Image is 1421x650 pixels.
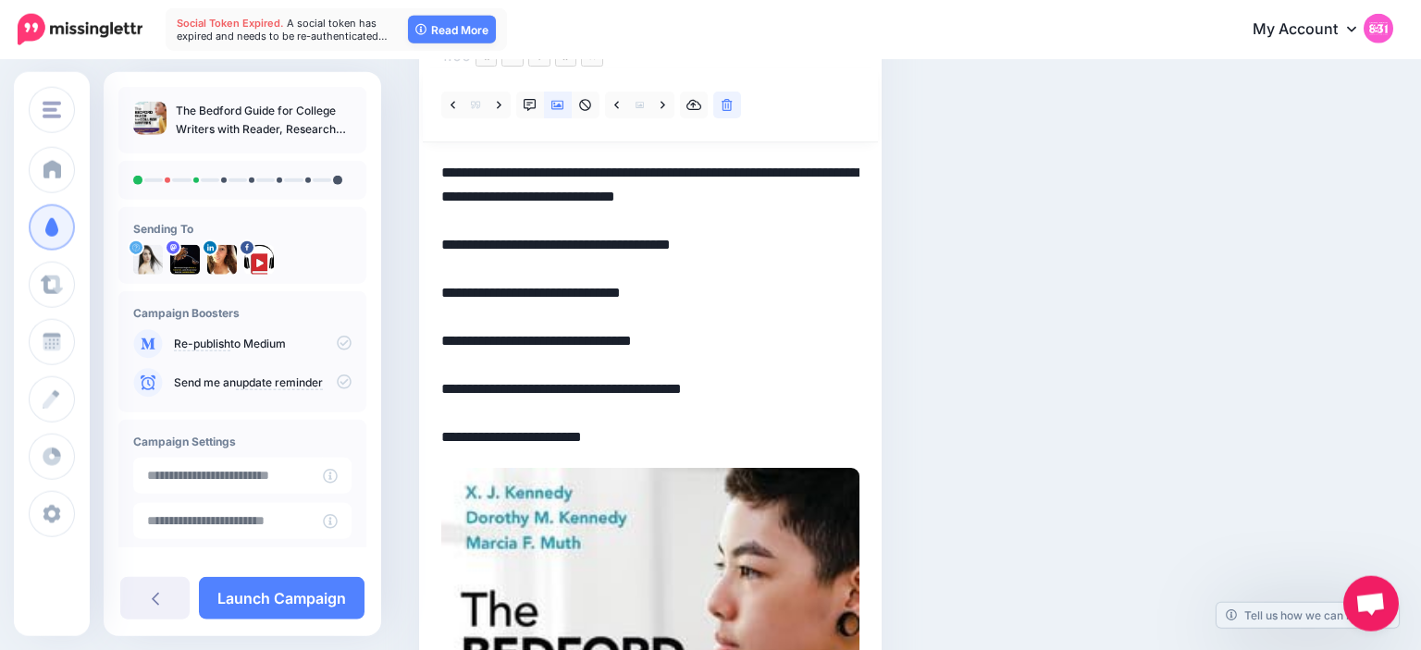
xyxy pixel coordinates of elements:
[133,306,352,320] h4: Campaign Boosters
[177,17,284,30] span: Social Token Expired.
[1343,576,1399,632] div: Open chat
[174,374,352,391] p: Send me an
[236,375,323,390] a: update reminder
[133,245,163,275] img: tSvj_Osu-58146.jpg
[207,245,237,275] img: 1537218439639-55706.png
[177,17,388,43] span: A social token has expired and needs to be re-authenticated…
[133,222,352,236] h4: Sending To
[176,102,352,139] p: The Bedford Guide for College Writers with Reader, Research Manual, and Handbook (13th Edition) –...
[244,245,274,275] img: 307443043_482319977280263_5046162966333289374_n-bsa149661.png
[43,102,61,118] img: menu.png
[1234,7,1393,53] a: My Account
[133,435,352,448] h4: Campaign Settings
[170,245,200,275] img: 802740b3fb02512f-84599.jpg
[18,14,142,45] img: Missinglettr
[408,16,496,43] a: Read More
[133,102,167,135] img: 96f3b7fcd93d0e6324c1085ccc5a39b8_thumb.jpg
[174,337,230,351] a: Re-publish
[1217,603,1399,628] a: Tell us how we can improve
[174,336,352,352] p: to Medium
